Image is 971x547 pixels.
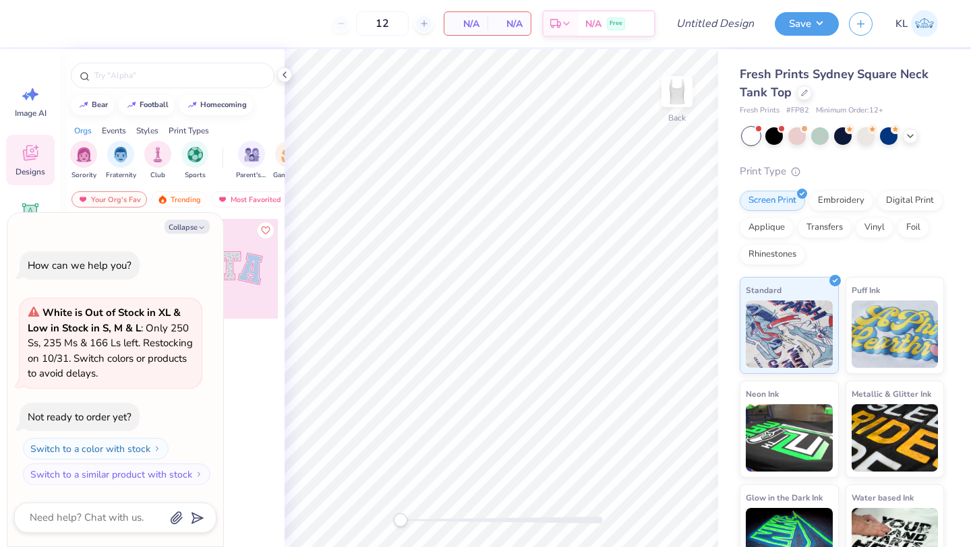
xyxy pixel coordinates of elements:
[852,283,880,297] span: Puff Ink
[809,191,873,211] div: Embroidery
[187,147,203,162] img: Sports Image
[71,191,147,207] div: Your Org's Fav
[16,166,45,177] span: Designs
[852,300,939,368] img: Puff Ink
[113,147,128,162] img: Fraternity Image
[236,141,267,181] div: filter for Parent's Weekend
[911,10,938,37] img: Kaia Lain
[136,125,158,137] div: Styles
[181,141,208,181] div: filter for Sports
[895,16,908,32] span: KL
[273,170,304,181] span: Game Day
[786,105,809,117] span: # FP82
[740,66,929,100] span: Fresh Prints Sydney Square Neck Tank Top
[740,245,805,265] div: Rhinestones
[217,195,228,204] img: most_fav.gif
[28,306,193,380] span: : Only 250 Ss, 235 Ms & 166 Ls left. Restocking on 10/31. Switch colors or products to avoid delays.
[816,105,883,117] span: Minimum Order: 12 +
[144,141,171,181] div: filter for Club
[740,191,805,211] div: Screen Print
[78,101,89,109] img: trend_line.gif
[151,191,207,207] div: Trending
[236,170,267,181] span: Parent's Weekend
[258,222,274,238] button: Like
[746,300,833,368] img: Standard
[740,164,944,179] div: Print Type
[23,438,169,459] button: Switch to a color with stock
[273,141,304,181] div: filter for Game Day
[356,11,409,36] input: – –
[15,108,47,119] span: Image AI
[71,170,96,181] span: Sorority
[165,220,210,234] button: Collapse
[106,141,136,181] div: filter for Fraternity
[28,306,181,335] strong: White is Out of Stock in XL & Low in Stock in S, M & L
[666,10,765,37] input: Untitled Design
[70,141,97,181] button: filter button
[150,147,165,162] img: Club Image
[746,283,782,297] span: Standard
[140,101,169,108] div: football
[273,141,304,181] button: filter button
[740,105,779,117] span: Fresh Prints
[93,69,266,82] input: Try "Alpha"
[668,112,686,124] div: Back
[106,170,136,181] span: Fraternity
[92,101,108,108] div: bear
[28,259,131,272] div: How can we help you?
[71,95,114,115] button: bear
[740,218,794,238] div: Applique
[76,147,92,162] img: Sorority Image
[169,125,209,137] div: Print Types
[877,191,943,211] div: Digital Print
[106,141,136,181] button: filter button
[281,147,297,162] img: Game Day Image
[746,387,779,401] span: Neon Ink
[28,410,131,424] div: Not ready to order yet?
[200,101,247,108] div: homecoming
[78,195,88,204] img: most_fav.gif
[798,218,852,238] div: Transfers
[195,470,203,478] img: Switch to a similar product with stock
[610,19,622,28] span: Free
[187,101,198,109] img: trend_line.gif
[852,490,914,505] span: Water based Ink
[157,195,168,204] img: trending.gif
[74,125,92,137] div: Orgs
[119,95,175,115] button: football
[179,95,253,115] button: homecoming
[126,101,137,109] img: trend_line.gif
[746,490,823,505] span: Glow in the Dark Ink
[102,125,126,137] div: Events
[852,387,931,401] span: Metallic & Glitter Ink
[746,404,833,472] img: Neon Ink
[211,191,287,207] div: Most Favorited
[394,513,407,527] div: Accessibility label
[236,141,267,181] button: filter button
[150,170,165,181] span: Club
[889,10,944,37] a: KL
[185,170,206,181] span: Sports
[23,463,210,485] button: Switch to a similar product with stock
[664,78,690,105] img: Back
[144,141,171,181] button: filter button
[244,147,260,162] img: Parent's Weekend Image
[181,141,208,181] button: filter button
[585,17,601,31] span: N/A
[898,218,929,238] div: Foil
[70,141,97,181] div: filter for Sorority
[856,218,893,238] div: Vinyl
[496,17,523,31] span: N/A
[852,404,939,472] img: Metallic & Glitter Ink
[153,445,161,453] img: Switch to a color with stock
[452,17,479,31] span: N/A
[775,12,839,36] button: Save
